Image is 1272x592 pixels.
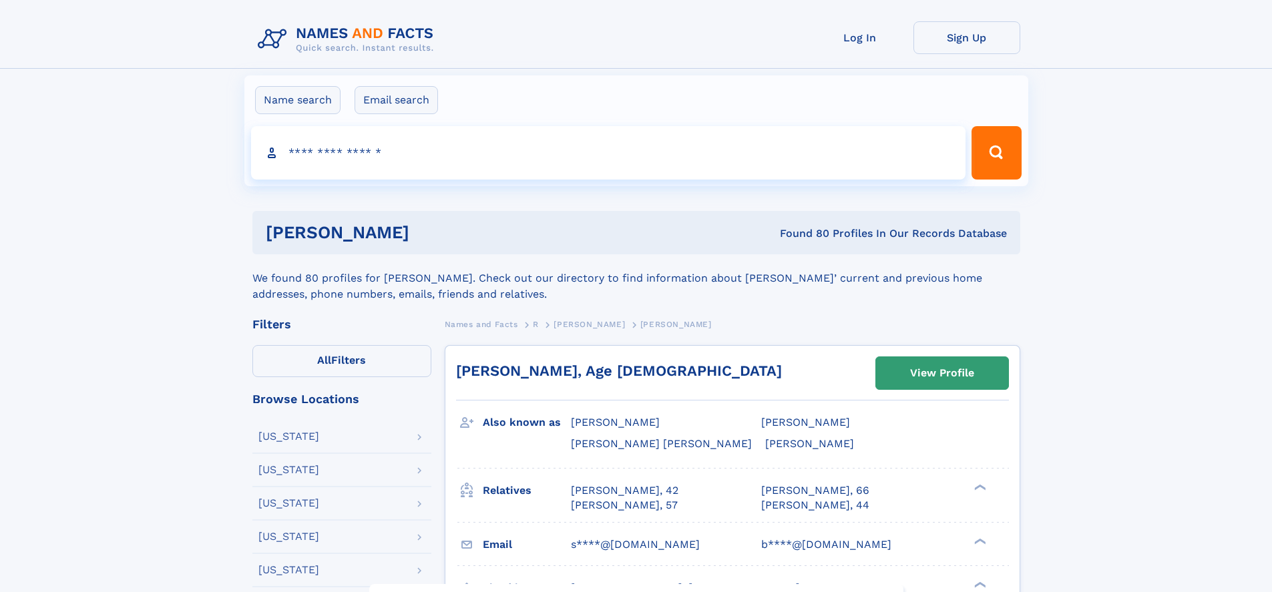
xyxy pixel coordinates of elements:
[910,358,974,388] div: View Profile
[971,580,987,589] div: ❯
[761,483,869,498] a: [PERSON_NAME], 66
[252,318,431,330] div: Filters
[445,316,518,332] a: Names and Facts
[554,320,625,329] span: [PERSON_NAME]
[807,21,913,54] a: Log In
[761,416,850,428] span: [PERSON_NAME]
[251,126,966,180] input: search input
[571,483,678,498] a: [PERSON_NAME], 42
[258,465,319,475] div: [US_STATE]
[252,393,431,405] div: Browse Locations
[456,362,782,379] a: [PERSON_NAME], Age [DEMOGRAPHIC_DATA]
[971,483,987,491] div: ❯
[972,126,1021,180] button: Search Button
[258,498,319,509] div: [US_STATE]
[252,254,1020,302] div: We found 80 profiles for [PERSON_NAME]. Check out our directory to find information about [PERSON...
[876,357,1008,389] a: View Profile
[640,320,712,329] span: [PERSON_NAME]
[255,86,341,114] label: Name search
[266,224,595,241] h1: [PERSON_NAME]
[258,565,319,575] div: [US_STATE]
[533,320,539,329] span: R
[317,354,331,366] span: All
[765,437,854,450] span: [PERSON_NAME]
[571,416,660,428] span: [PERSON_NAME]
[355,86,438,114] label: Email search
[258,431,319,442] div: [US_STATE]
[571,498,678,513] a: [PERSON_NAME], 57
[483,479,571,502] h3: Relatives
[483,411,571,434] h3: Also known as
[554,316,625,332] a: [PERSON_NAME]
[483,533,571,556] h3: Email
[533,316,539,332] a: R
[594,226,1007,241] div: Found 80 Profiles In Our Records Database
[761,498,869,513] a: [PERSON_NAME], 44
[258,531,319,542] div: [US_STATE]
[252,21,445,57] img: Logo Names and Facts
[971,537,987,545] div: ❯
[913,21,1020,54] a: Sign Up
[571,437,752,450] span: [PERSON_NAME] [PERSON_NAME]
[252,345,431,377] label: Filters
